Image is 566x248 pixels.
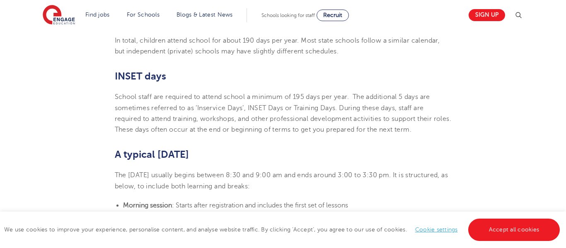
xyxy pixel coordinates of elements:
a: For Schools [127,12,160,18]
b: A typical [DATE] [115,149,189,160]
b: INSET days [115,70,166,82]
b: Morning session [123,202,172,209]
span: In total, children attend school for about 190 days per year. Most state schools follow a similar... [115,37,440,55]
span: Recruit [323,12,342,18]
a: Sign up [469,9,505,21]
span: : Starts after registration and includes the first set of lessons [172,202,348,209]
span: We use cookies to improve your experience, personalise content, and analyse website traffic. By c... [4,226,562,233]
span: The [DATE] usually begins between 8:30 and 9:00 am and ends around 3:00 to 3:30 pm. It is structu... [115,171,448,190]
a: Recruit [317,10,349,21]
a: Cookie settings [415,226,458,233]
a: Blogs & Latest News [177,12,233,18]
img: Engage Education [43,5,75,26]
a: Accept all cookies [468,219,560,241]
span: Schools looking for staff [261,12,315,18]
span: School staff are required to attend school a minimum of 195 days per year. The additional 5 days ... [115,93,452,133]
a: Find jobs [85,12,110,18]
